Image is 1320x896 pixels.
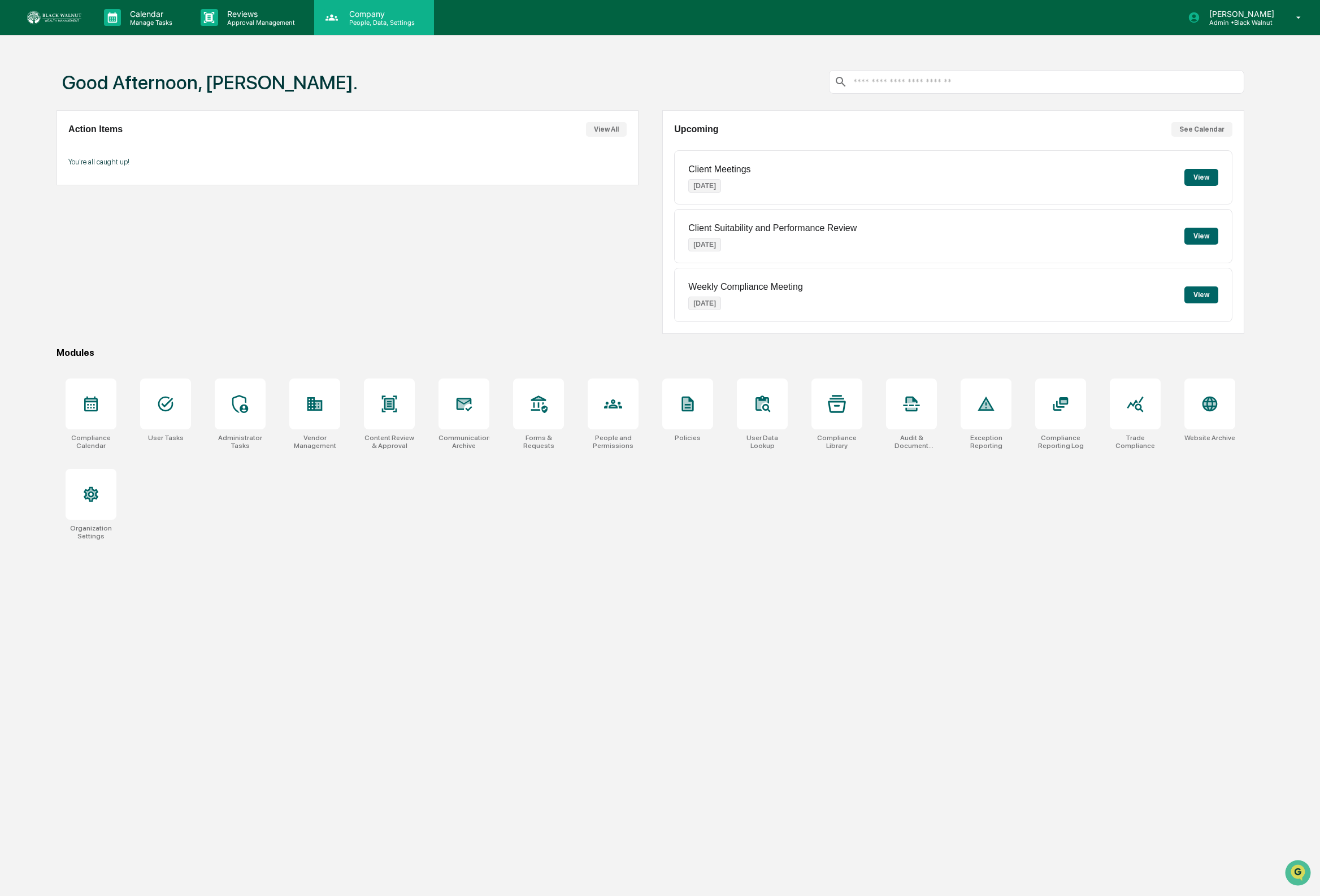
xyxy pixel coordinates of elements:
div: 🔎 [11,254,20,263]
div: User Tasks [148,434,184,442]
button: View [1184,228,1218,245]
p: Approval Management [218,19,301,27]
p: Reviews [218,9,301,19]
img: 1746055101610-c473b297-6a78-478c-a979-82029cc54cd1 [11,87,32,107]
h2: Action Items [68,124,123,134]
a: 🔎Data Lookup [7,249,76,269]
div: Organization Settings [66,524,116,540]
img: Jack Rasmussen [11,143,29,162]
p: [PERSON_NAME] [1200,9,1280,19]
img: 8933085812038_c878075ebb4cc5468115_72.jpg [24,87,44,107]
p: Client Meetings [688,164,750,175]
p: How can we help? [11,24,206,42]
img: 1746055101610-c473b297-6a78-478c-a979-82029cc54cd1 [23,155,32,164]
p: [DATE] [688,179,721,193]
img: Jack Rasmussen [11,174,29,192]
p: People, Data, Settings [340,19,420,27]
p: You're all caught up! [68,158,627,166]
iframe: Open customer support [1284,859,1314,889]
div: Policies [675,434,701,442]
div: Start new chat [51,87,185,98]
p: Client Suitability and Performance Review [688,223,857,233]
div: Audit & Document Logs [886,434,937,450]
div: We're available if you need us! [51,98,155,107]
div: Communications Archive [438,434,489,450]
p: [DATE] [688,297,721,310]
p: Calendar [121,9,178,19]
h2: Upcoming [674,124,718,134]
button: View All [586,122,627,137]
div: Compliance Reporting Log [1035,434,1086,450]
div: 🗄️ [82,233,91,242]
span: [DATE] [100,185,123,194]
div: Exception Reporting [961,434,1011,450]
span: Pylon [112,281,137,289]
div: Modules [57,347,1244,358]
p: Company [340,9,420,19]
div: User Data Lookup [737,434,788,450]
span: • [94,154,98,163]
button: See Calendar [1171,122,1232,137]
button: Start new chat [192,90,206,104]
div: Past conversations [11,126,76,135]
button: View [1184,286,1218,303]
button: View [1184,169,1218,186]
div: 🖐️ [11,233,20,242]
span: [DATE] [100,154,123,163]
div: Compliance Library [811,434,862,450]
span: Preclearance [23,232,73,243]
div: People and Permissions [588,434,639,450]
div: Forms & Requests [513,434,564,450]
div: Content Review & Approval [364,434,415,450]
div: Website Archive [1184,434,1235,442]
div: Compliance Calendar [66,434,116,450]
img: 1746055101610-c473b297-6a78-478c-a979-82029cc54cd1 [23,185,32,194]
h1: Good Afternoon, [PERSON_NAME]. [62,71,358,94]
span: Data Lookup [23,253,71,264]
p: Manage Tasks [121,19,178,27]
span: • [94,185,98,194]
div: Administrator Tasks [215,434,266,450]
div: Vendor Management [289,434,340,450]
p: Weekly Compliance Meeting [688,282,802,292]
span: Attestations [93,232,140,243]
span: [PERSON_NAME] [35,154,92,163]
p: Admin • Black Walnut [1200,19,1280,27]
p: [DATE] [688,238,721,251]
a: 🗄️Attestations [77,227,145,247]
img: logo [27,11,81,24]
div: Trade Compliance [1110,434,1161,450]
a: 🖐️Preclearance [7,227,77,247]
span: [PERSON_NAME] [35,185,92,194]
a: Powered byPylon [80,280,137,289]
button: See all [175,124,206,137]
